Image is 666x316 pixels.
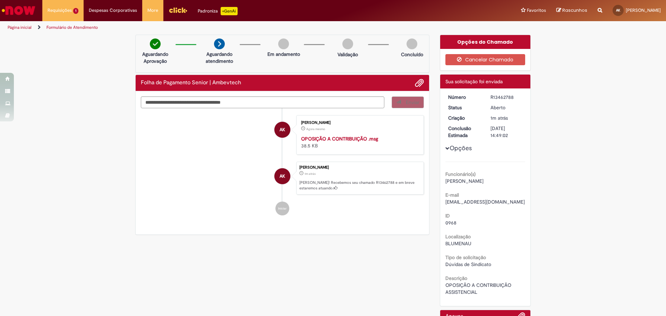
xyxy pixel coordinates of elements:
span: 0968 [445,220,456,226]
dt: Conclusão Estimada [443,125,486,139]
div: [PERSON_NAME] [299,165,420,170]
a: Rascunhos [556,7,587,14]
p: Concluído [401,51,423,58]
time: 29/08/2025 14:48:58 [305,172,316,176]
span: AK [616,8,620,12]
span: BLUMENAU [445,240,471,247]
p: +GenAi [221,7,238,15]
span: Sua solicitação foi enviada [445,78,503,85]
span: 1m atrás [305,172,316,176]
button: Cancelar Chamado [445,54,526,65]
img: arrow-next.png [214,39,225,49]
span: Dúvidas de Sindicato [445,261,491,267]
h2: Folha de Pagamento Senior | Ambevtech Histórico de tíquete [141,80,241,86]
dt: Número [443,94,486,101]
div: Andre Kroker [274,168,290,184]
p: Em andamento [267,51,300,58]
span: Agora mesmo [306,127,325,131]
button: Adicionar anexos [415,78,424,87]
b: ID [445,213,450,219]
ul: Histórico de tíquete [141,108,424,223]
span: Requisições [48,7,72,14]
b: E-mail [445,192,459,198]
span: AK [280,121,285,138]
b: Funcionário(s) [445,171,476,177]
img: img-circle-grey.png [278,39,289,49]
b: Tipo de solicitação [445,254,486,261]
span: Favoritos [527,7,546,14]
span: [EMAIL_ADDRESS][DOMAIN_NAME] [445,199,525,205]
a: Formulário de Atendimento [46,25,98,30]
span: AK [280,168,285,185]
dt: Status [443,104,486,111]
img: check-circle-green.png [150,39,161,49]
time: 29/08/2025 14:50:00 [306,127,325,131]
img: ServiceNow [1,3,36,17]
span: 1 [73,8,78,14]
div: 29/08/2025 14:48:58 [490,114,523,121]
ul: Trilhas de página [5,21,439,34]
div: [PERSON_NAME] [301,121,417,125]
a: OPOSIÇÃO A CONTRIBUIÇÃO .msg [301,136,378,142]
img: img-circle-grey.png [342,39,353,49]
a: Página inicial [8,25,32,30]
div: Aberto [490,104,523,111]
span: OPOSIÇÃO A CONTRIBUIÇÃO ASSISTENCIAL [445,282,513,295]
img: img-circle-grey.png [407,39,417,49]
span: 1m atrás [490,115,508,121]
b: Localização [445,233,471,240]
img: click_logo_yellow_360x200.png [169,5,187,15]
dt: Criação [443,114,486,121]
span: Despesas Corporativas [89,7,137,14]
p: Validação [338,51,358,58]
div: Opções do Chamado [440,35,531,49]
span: [PERSON_NAME] [626,7,661,13]
p: [PERSON_NAME]! Recebemos seu chamado R13462788 e em breve estaremos atuando. [299,180,420,191]
span: [PERSON_NAME] [445,178,484,184]
time: 29/08/2025 14:48:58 [490,115,508,121]
div: R13462788 [490,94,523,101]
b: Descrição [445,275,467,281]
p: Aguardando atendimento [203,51,236,65]
span: More [147,7,158,14]
div: 38.5 KB [301,135,417,149]
textarea: Digite sua mensagem aqui... [141,96,384,108]
div: Andre Kroker [274,122,290,138]
div: [DATE] 14:49:02 [490,125,523,139]
li: Andre Kroker [141,162,424,195]
span: Rascunhos [562,7,587,14]
p: Aguardando Aprovação [138,51,172,65]
div: Padroniza [198,7,238,15]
